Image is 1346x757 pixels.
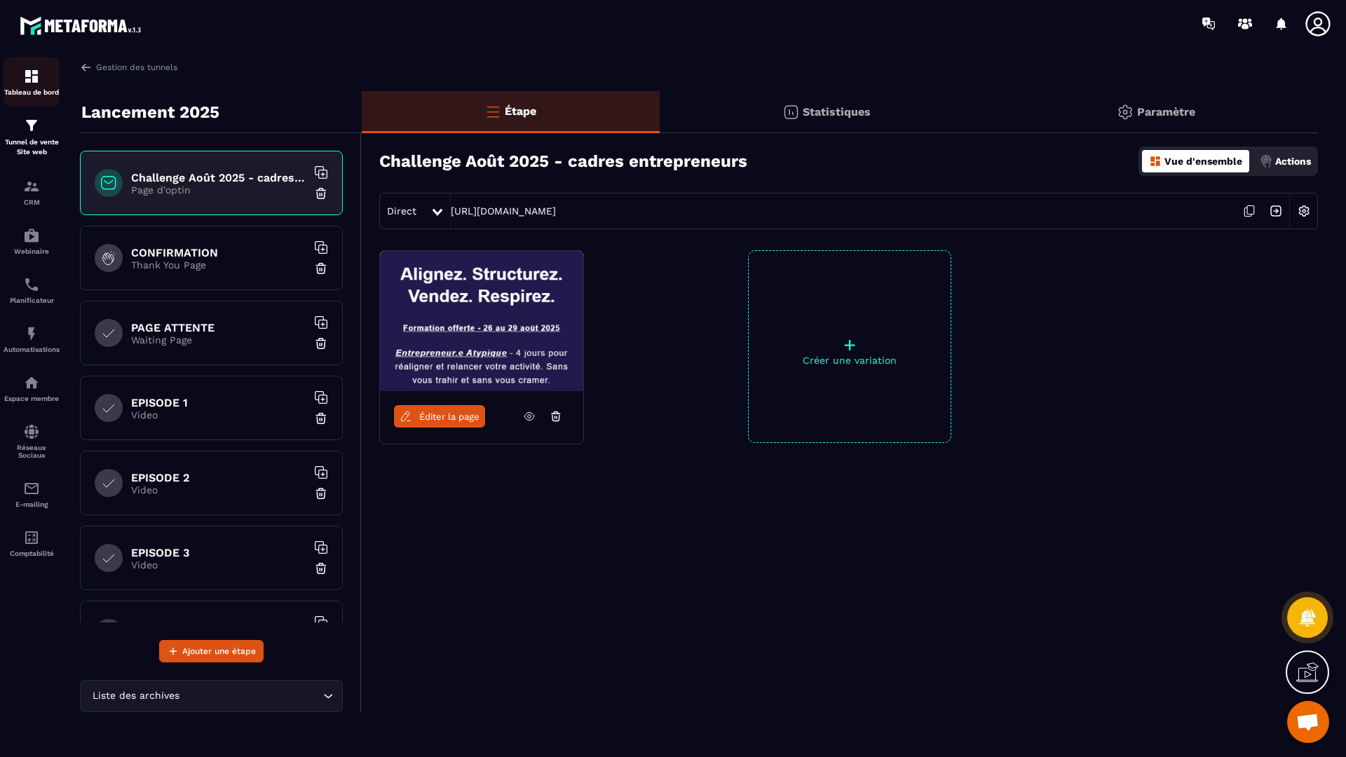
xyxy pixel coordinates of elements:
img: automations [23,227,40,244]
img: trash [314,186,328,200]
p: Webinaire [4,247,60,255]
p: Video [131,559,306,571]
a: formationformationTableau de bord [4,57,60,107]
p: Étape [505,104,536,118]
img: arrow-next.bcc2205e.svg [1263,198,1289,224]
p: Vue d'ensemble [1164,156,1242,167]
img: trash [314,486,328,500]
p: Créer une variation [749,355,951,366]
a: emailemailE-mailing [4,470,60,519]
p: Comptabilité [4,550,60,557]
a: accountantaccountantComptabilité [4,519,60,568]
p: Planificateur [4,296,60,304]
p: Tableau de bord [4,88,60,96]
h6: Challenge Août 2025 - cadres entrepreneurs [131,171,306,184]
a: automationsautomationsEspace membre [4,364,60,413]
img: formation [23,178,40,195]
p: Lancement 2025 [81,98,219,126]
h6: EPISODE 3 [131,546,306,559]
a: formationformationTunnel de vente Site web [4,107,60,168]
img: dashboard-orange.40269519.svg [1149,155,1162,168]
img: automations [23,374,40,391]
button: Ajouter une étape [159,640,264,662]
span: Ajouter une étape [182,644,256,658]
img: actions.d6e523a2.png [1260,155,1272,168]
p: Page d'optin [131,184,306,196]
p: + [749,335,951,355]
p: Tunnel de vente Site web [4,137,60,157]
img: image [380,251,583,391]
div: Ouvrir le chat [1287,701,1329,743]
img: bars-o.4a397970.svg [484,103,501,120]
img: arrow [80,61,93,74]
span: Éditer la page [419,411,480,422]
p: Actions [1275,156,1311,167]
h6: EPISODE 4 [131,621,306,634]
img: automations [23,325,40,342]
div: Search for option [80,680,343,712]
p: Paramètre [1137,105,1195,118]
a: automationsautomationsWebinaire [4,217,60,266]
img: email [23,480,40,497]
img: setting-gr.5f69749f.svg [1117,104,1134,121]
a: formationformationCRM [4,168,60,217]
img: accountant [23,529,40,546]
img: social-network [23,423,40,440]
h3: Challenge Août 2025 - cadres entrepreneurs [379,151,747,171]
input: Search for option [182,688,320,704]
img: stats.20deebd0.svg [782,104,799,121]
a: Gestion des tunnels [80,61,177,74]
img: formation [23,68,40,85]
a: [URL][DOMAIN_NAME] [451,205,556,217]
img: logo [20,13,146,39]
p: CRM [4,198,60,206]
p: Waiting Page [131,334,306,346]
p: Video [131,409,306,421]
h6: PAGE ATTENTE [131,321,306,334]
img: trash [314,336,328,350]
a: Éditer la page [394,405,485,428]
h6: CONFIRMATION [131,246,306,259]
p: Automatisations [4,346,60,353]
h6: EPISODE 1 [131,396,306,409]
span: Direct [387,205,416,217]
img: trash [314,261,328,275]
h6: EPISODE 2 [131,471,306,484]
a: automationsautomationsAutomatisations [4,315,60,364]
span: Liste des archives [89,688,182,704]
img: scheduler [23,276,40,293]
p: Statistiques [803,105,871,118]
a: social-networksocial-networkRéseaux Sociaux [4,413,60,470]
a: schedulerschedulerPlanificateur [4,266,60,315]
img: formation [23,117,40,134]
img: setting-w.858f3a88.svg [1291,198,1317,224]
p: Espace membre [4,395,60,402]
img: trash [314,411,328,425]
img: trash [314,561,328,575]
p: Thank You Page [131,259,306,271]
p: Réseaux Sociaux [4,444,60,459]
p: E-mailing [4,500,60,508]
p: Video [131,484,306,496]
